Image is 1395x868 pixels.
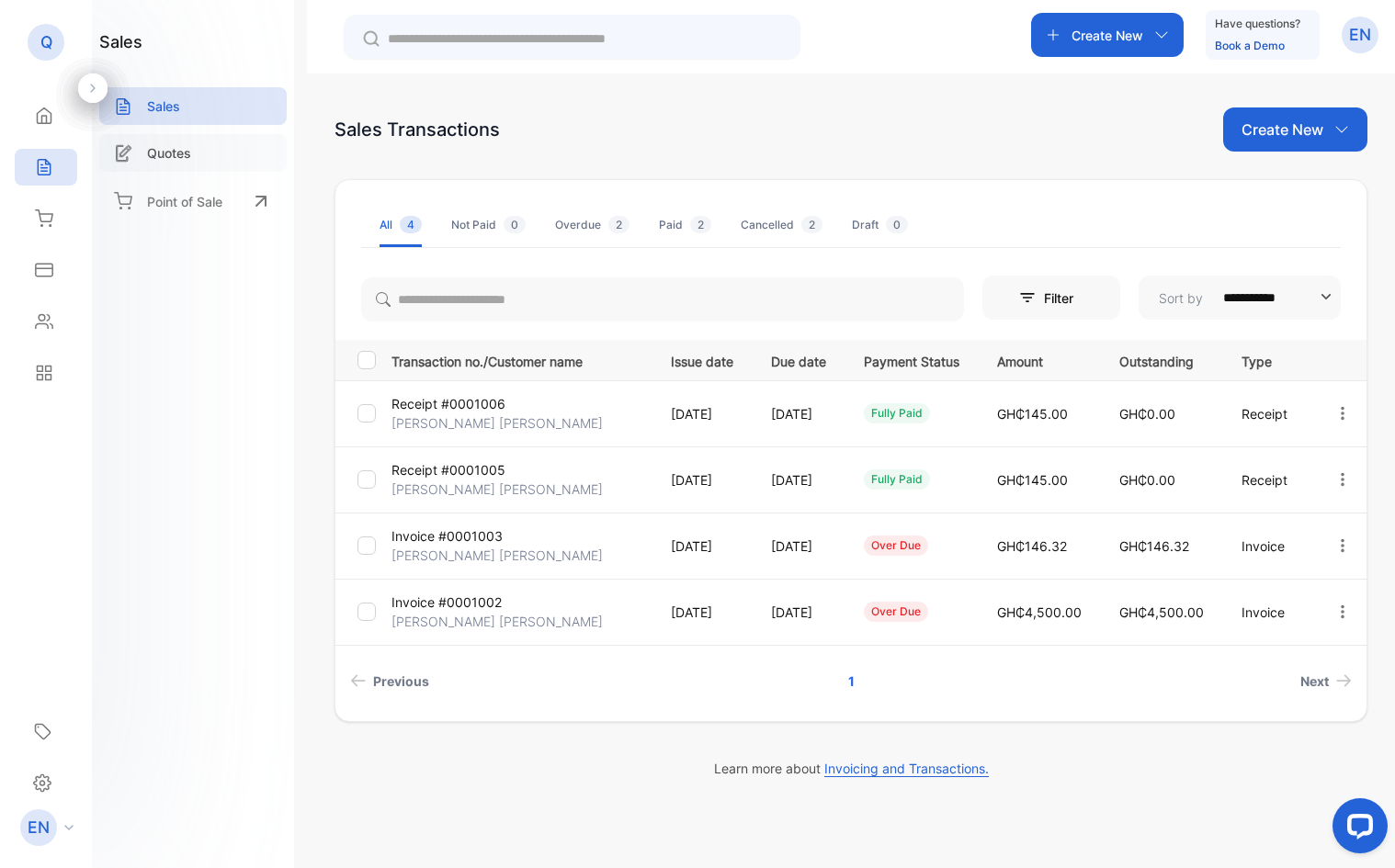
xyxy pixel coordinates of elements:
p: Q [40,30,52,54]
p: [PERSON_NAME] [PERSON_NAME] [391,546,603,565]
p: [PERSON_NAME] [PERSON_NAME] [391,612,603,631]
div: Not Paid [451,217,526,233]
a: Point of Sale [99,181,287,221]
span: Invoicing and Transactions. [824,761,989,777]
p: [PERSON_NAME] [PERSON_NAME] [391,413,603,433]
span: GH₵145.00 [997,472,1068,488]
p: Invoice #0001002 [391,592,502,612]
p: [DATE] [671,603,733,622]
p: EN [1349,23,1371,47]
a: Book a Demo [1215,39,1285,52]
p: Issue date [671,348,733,371]
span: 2 [608,216,629,233]
div: All [380,217,422,233]
p: Sort by [1159,288,1203,308]
span: GH₵146.32 [997,538,1067,554]
p: Have questions? [1215,15,1300,33]
span: Next [1300,671,1329,691]
button: Create New [1223,107,1367,152]
p: Payment Status [864,348,959,371]
div: over due [864,535,928,556]
p: Invoice [1242,536,1296,556]
p: [DATE] [671,536,733,556]
p: Receipt #0001005 [391,460,505,479]
span: GH₵0.00 [1119,472,1175,488]
p: Due date [771,348,826,371]
p: Create New [1242,118,1323,141]
div: Cancelled [741,217,822,233]
p: Receipt #0001006 [391,394,505,413]
span: 2 [801,216,822,233]
a: Sales [99,87,287,125]
p: Receipt [1242,404,1296,423]
p: Invoice #0001003 [391,526,503,546]
span: GH₵146.32 [1119,538,1189,554]
span: GH₵0.00 [1119,406,1175,422]
span: 0 [886,216,908,233]
a: Quotes [99,134,287,172]
span: Previous [373,671,429,691]
p: [DATE] [671,470,733,490]
p: Receipt [1242,470,1296,490]
p: Point of Sale [147,192,222,211]
div: over due [864,602,928,622]
p: [DATE] [771,536,826,556]
div: Sales Transactions [335,116,500,143]
p: Invoice [1242,603,1296,622]
iframe: LiveChat chat widget [1318,791,1395,868]
span: 0 [504,216,526,233]
p: Transaction no./Customer name [391,348,648,371]
a: Page 1 is your current page [826,664,877,698]
span: GH₵4,500.00 [997,604,1082,620]
span: GH₵145.00 [997,406,1068,422]
span: 2 [690,216,711,233]
a: Next page [1293,664,1359,698]
p: [DATE] [771,470,826,490]
p: Amount [997,348,1082,371]
a: Previous page [343,664,437,698]
p: Quotes [147,143,191,163]
div: Draft [852,217,908,233]
p: Outstanding [1119,348,1204,371]
div: Paid [659,217,711,233]
p: [DATE] [771,404,826,423]
h1: sales [99,29,142,54]
p: EN [28,816,50,840]
p: Sales [147,96,180,116]
button: Create New [1031,13,1184,57]
div: Overdue [555,217,629,233]
p: Learn more about [335,759,1367,778]
span: 4 [400,216,422,233]
p: [PERSON_NAME] [PERSON_NAME] [391,479,603,499]
p: [DATE] [671,404,733,423]
p: Type [1242,348,1296,371]
span: GH₵4,500.00 [1119,604,1204,620]
p: Create New [1072,26,1143,45]
p: [DATE] [771,603,826,622]
ul: Pagination [335,664,1367,698]
div: fully paid [864,469,930,490]
button: Sort by [1139,276,1341,320]
div: fully paid [864,403,930,423]
button: EN [1342,13,1378,57]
